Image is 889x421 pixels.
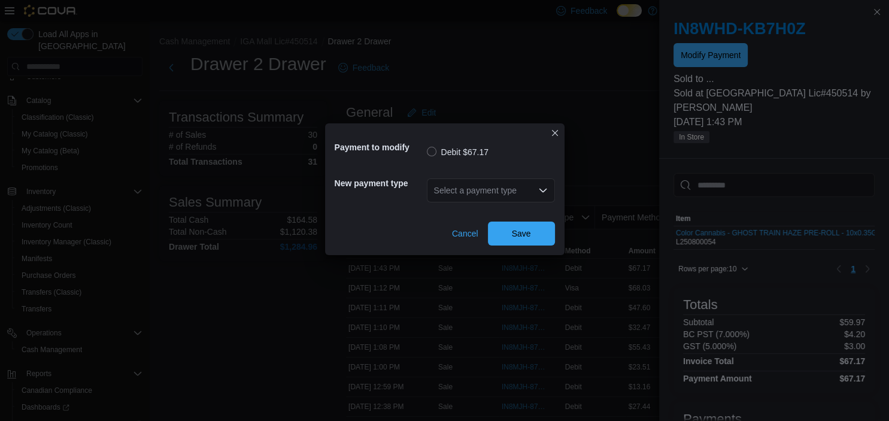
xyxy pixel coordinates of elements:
[452,228,478,240] span: Cancel
[488,222,555,246] button: Save
[538,186,548,195] button: Open list of options
[335,135,424,159] h5: Payment to modify
[434,183,435,198] input: Accessible screen reader label
[447,222,483,246] button: Cancel
[512,228,531,240] span: Save
[335,171,424,195] h5: New payment type
[548,126,562,140] button: Closes this modal window
[427,145,489,159] label: Debit $67.17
